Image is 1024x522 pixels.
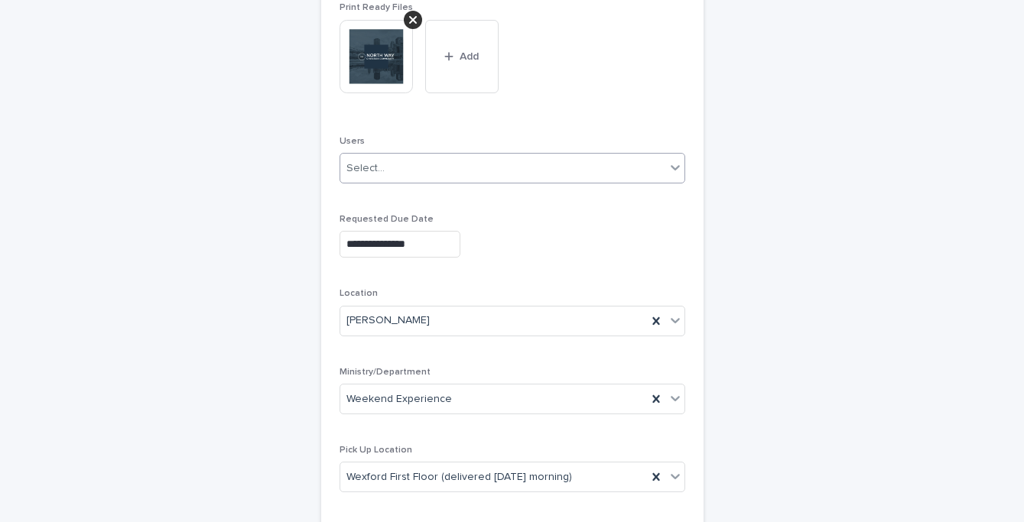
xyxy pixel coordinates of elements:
span: [PERSON_NAME] [346,313,430,329]
span: Weekend Experience [346,391,452,407]
span: Add [460,51,479,62]
span: Print Ready Files [340,3,413,12]
button: Add [425,20,499,93]
span: Location [340,289,378,298]
div: Select... [346,160,385,177]
span: Users [340,137,365,146]
span: Ministry/Department [340,368,431,377]
span: Requested Due Date [340,215,434,224]
span: Pick Up Location [340,446,412,455]
span: Wexford First Floor (delivered [DATE] morning) [346,469,572,485]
